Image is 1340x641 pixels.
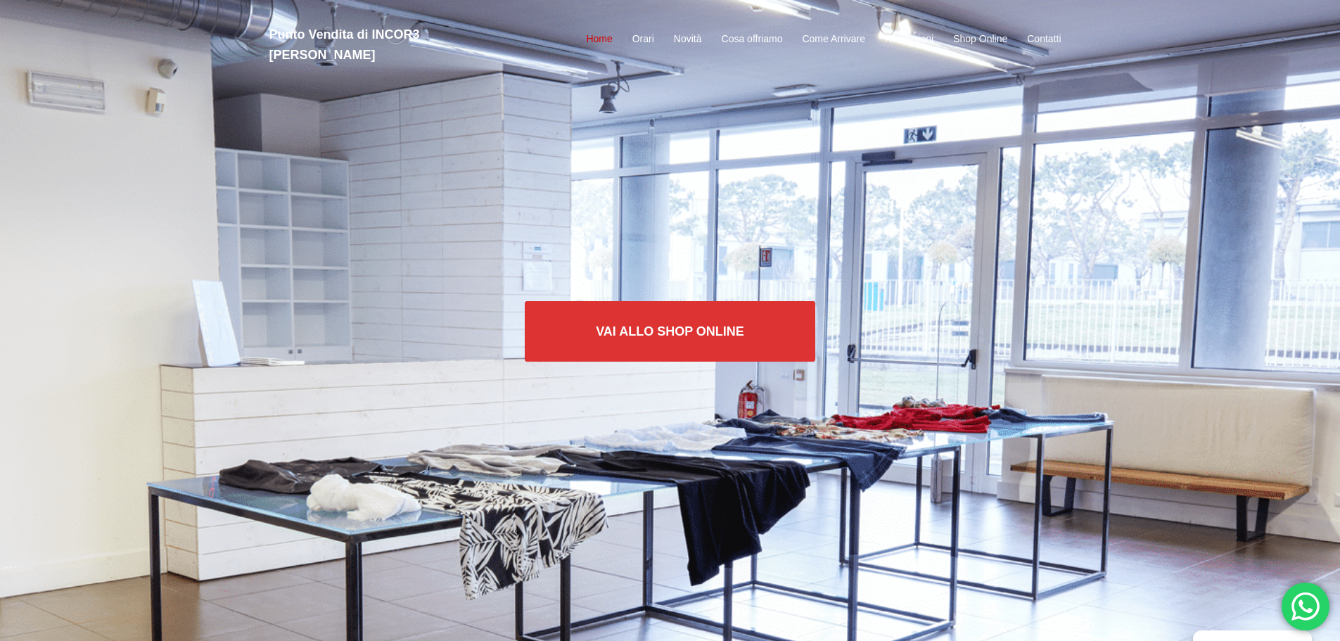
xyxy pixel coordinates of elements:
div: 'Hai [1282,583,1329,630]
a: Cosa offriamo [722,31,783,48]
a: Contatti [1027,31,1061,48]
a: Home [586,31,612,48]
a: Recensioni [885,31,933,48]
a: Come Arrivare [802,31,864,48]
a: Novità [674,31,702,48]
a: Vai allo SHOP ONLINE [525,301,815,362]
a: Shop Online [953,31,1007,48]
a: Orari [632,31,654,48]
h2: Punto Vendita di INCOR3 [PERSON_NAME] [269,25,523,65]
